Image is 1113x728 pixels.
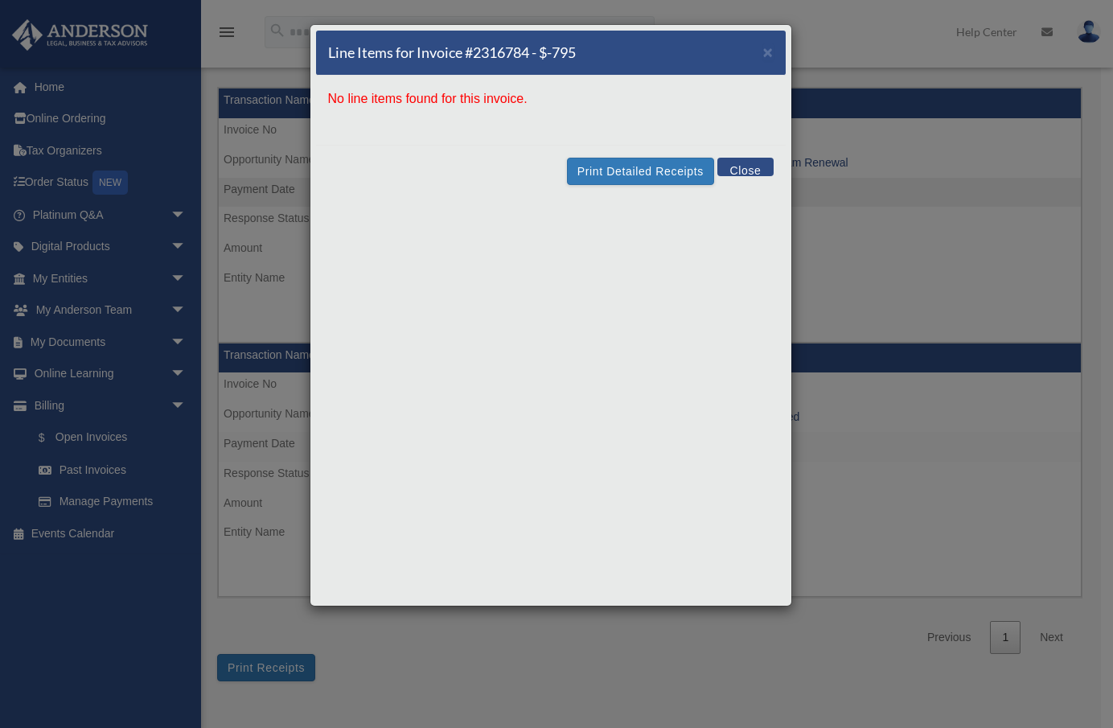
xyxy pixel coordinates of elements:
span: × [763,43,774,61]
button: Print Detailed Receipts [567,158,714,185]
button: Close [717,158,773,176]
p: No line items found for this invoice. [328,88,774,110]
button: Close [763,43,774,60]
h5: Line Items for Invoice #2316784 - $-795 [328,43,576,63]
